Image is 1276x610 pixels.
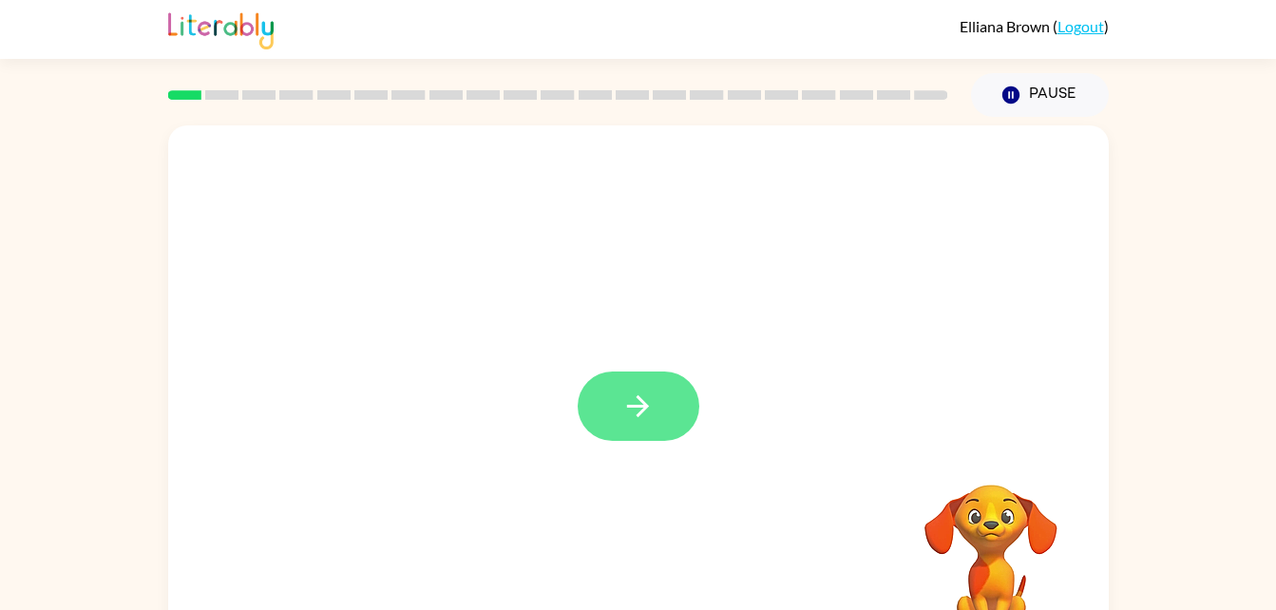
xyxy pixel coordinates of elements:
[971,73,1109,117] button: Pause
[960,17,1053,35] span: Elliana Brown
[1057,17,1104,35] a: Logout
[168,8,274,49] img: Literably
[960,17,1109,35] div: ( )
